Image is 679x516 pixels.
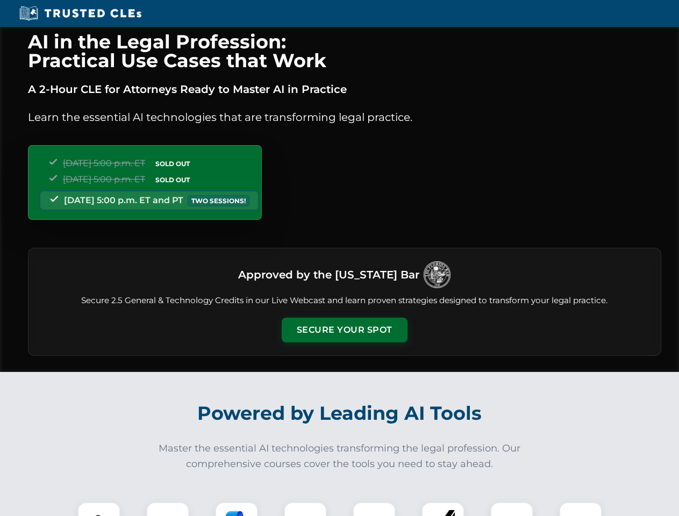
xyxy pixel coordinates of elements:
p: Secure 2.5 General & Technology Credits in our Live Webcast and learn proven strategies designed ... [41,295,648,307]
img: Logo [424,261,451,288]
p: Learn the essential AI technologies that are transforming legal practice. [28,109,661,126]
h2: Powered by Leading AI Tools [42,395,638,432]
span: [DATE] 5:00 p.m. ET [63,174,145,184]
span: SOLD OUT [152,158,194,169]
button: Secure Your Spot [282,318,408,342]
h3: Approved by the [US_STATE] Bar [238,265,419,284]
span: [DATE] 5:00 p.m. ET [63,158,145,168]
p: Master the essential AI technologies transforming the legal profession. Our comprehensive courses... [152,441,528,472]
p: A 2-Hour CLE for Attorneys Ready to Master AI in Practice [28,81,661,98]
img: Trusted CLEs [16,5,145,21]
span: SOLD OUT [152,174,194,185]
h1: AI in the Legal Profession: Practical Use Cases that Work [28,32,661,70]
